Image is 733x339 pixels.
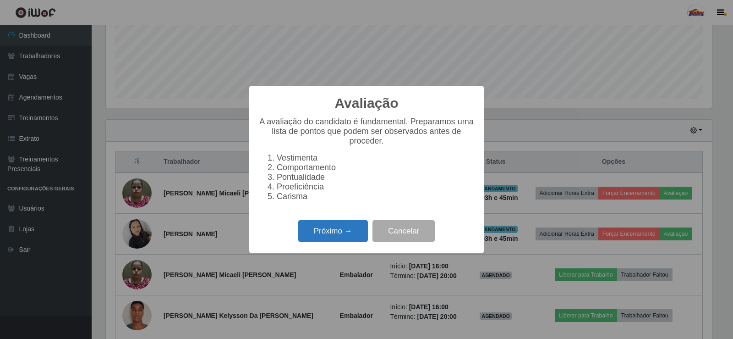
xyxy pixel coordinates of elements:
[277,192,475,201] li: Carisma
[277,153,475,163] li: Vestimenta
[298,220,368,242] button: Próximo →
[258,117,475,146] p: A avaliação do candidato é fundamental. Preparamos uma lista de pontos que podem ser observados a...
[335,95,399,111] h2: Avaliação
[277,172,475,182] li: Pontualidade
[277,163,475,172] li: Comportamento
[372,220,435,242] button: Cancelar
[277,182,475,192] li: Proeficiência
